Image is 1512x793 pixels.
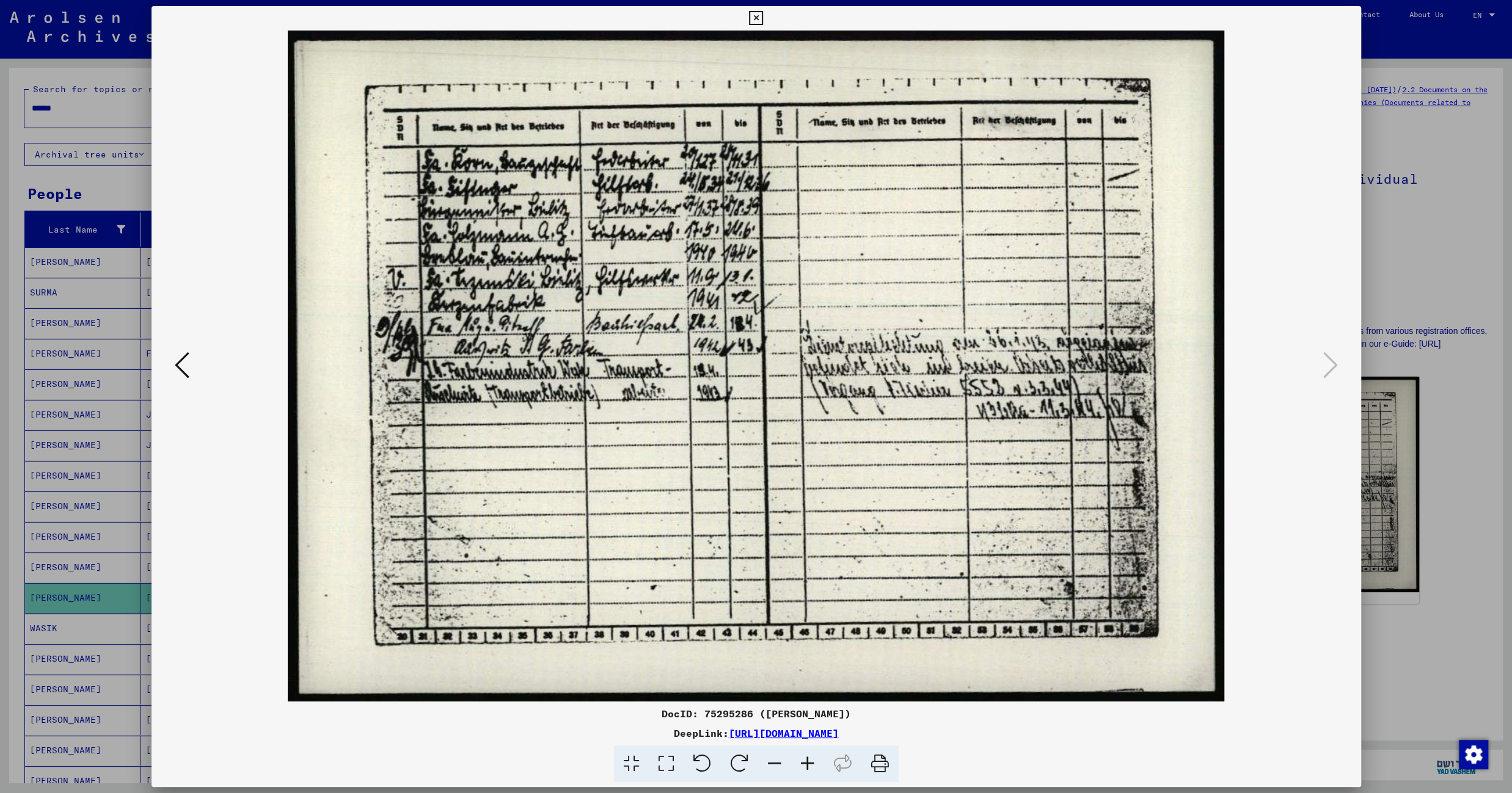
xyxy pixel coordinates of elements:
div: DeepLink: [152,726,1361,740]
img: 002.jpg [193,31,1320,701]
img: Change consent [1459,740,1488,769]
div: DocID: 75295286 ([PERSON_NAME]) [152,706,1361,721]
a: [URL][DOMAIN_NAME] [729,727,839,739]
div: Change consent [1458,739,1488,769]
